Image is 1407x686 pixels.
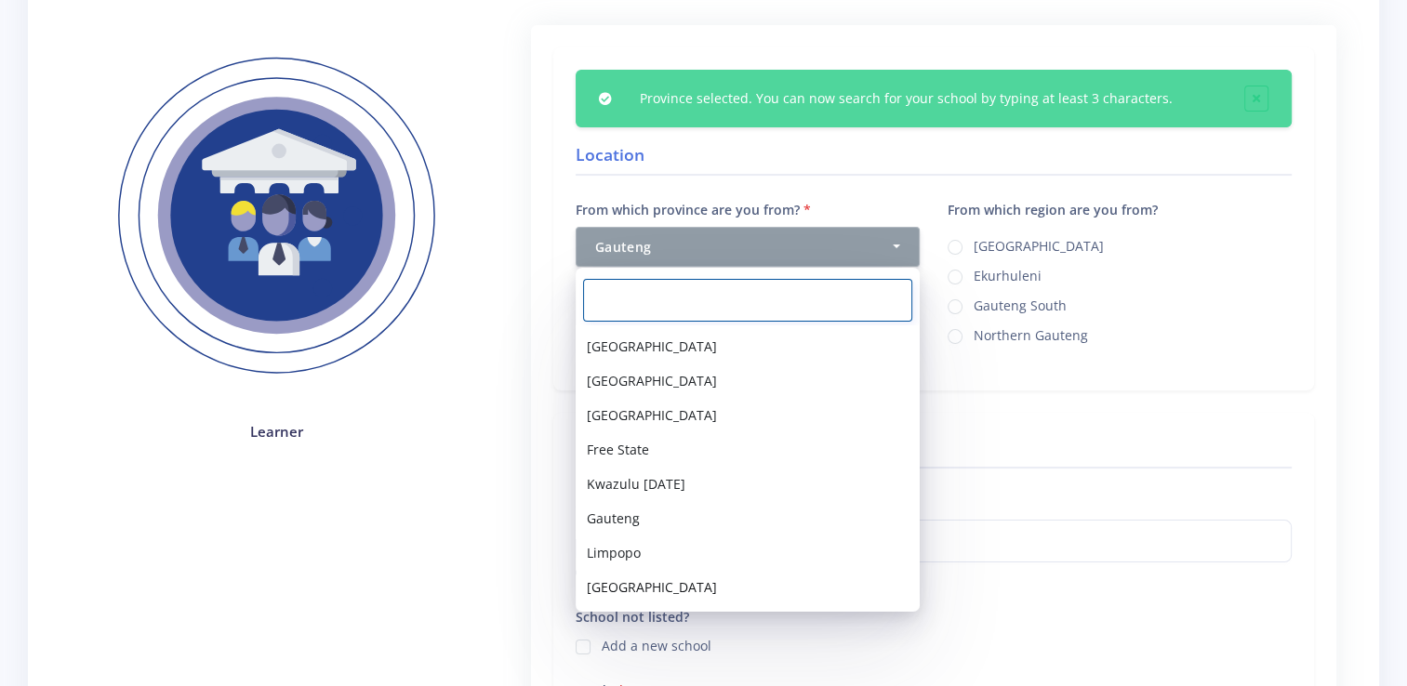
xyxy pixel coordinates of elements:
span: [GEOGRAPHIC_DATA] [587,371,717,390]
label: From which province are you from? [576,200,811,219]
span: [GEOGRAPHIC_DATA] [587,577,717,597]
label: [GEOGRAPHIC_DATA] [974,236,1104,251]
span: Kwazulu [DATE] [587,474,685,494]
span: Free State [587,440,649,459]
label: Ekurhuleni [974,266,1042,281]
div: Province selected. You can now search for your school by typing at least 3 characters. [626,88,1230,108]
span: [GEOGRAPHIC_DATA] [587,336,717,356]
span: Limpopo [587,543,641,562]
label: School not listed? [576,607,689,627]
label: Gauteng South [974,296,1067,310]
h4: Location [576,142,1292,176]
div: Gauteng [595,237,889,257]
img: Learner [86,25,468,407]
h4: School Information [576,435,1292,468]
button: Gauteng [576,227,920,267]
h4: Learner [86,421,468,442]
input: Search [583,279,912,322]
small: Type at least 3 characters to search for your school [576,566,1292,583]
span: [GEOGRAPHIC_DATA] [587,405,717,425]
label: From which region are you from? [948,200,1158,219]
label: Northern Gauteng [974,325,1088,340]
span: Gauteng [587,508,640,528]
input: Start typing to search for your school [576,520,1292,562]
label: Add a new school [602,636,711,651]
